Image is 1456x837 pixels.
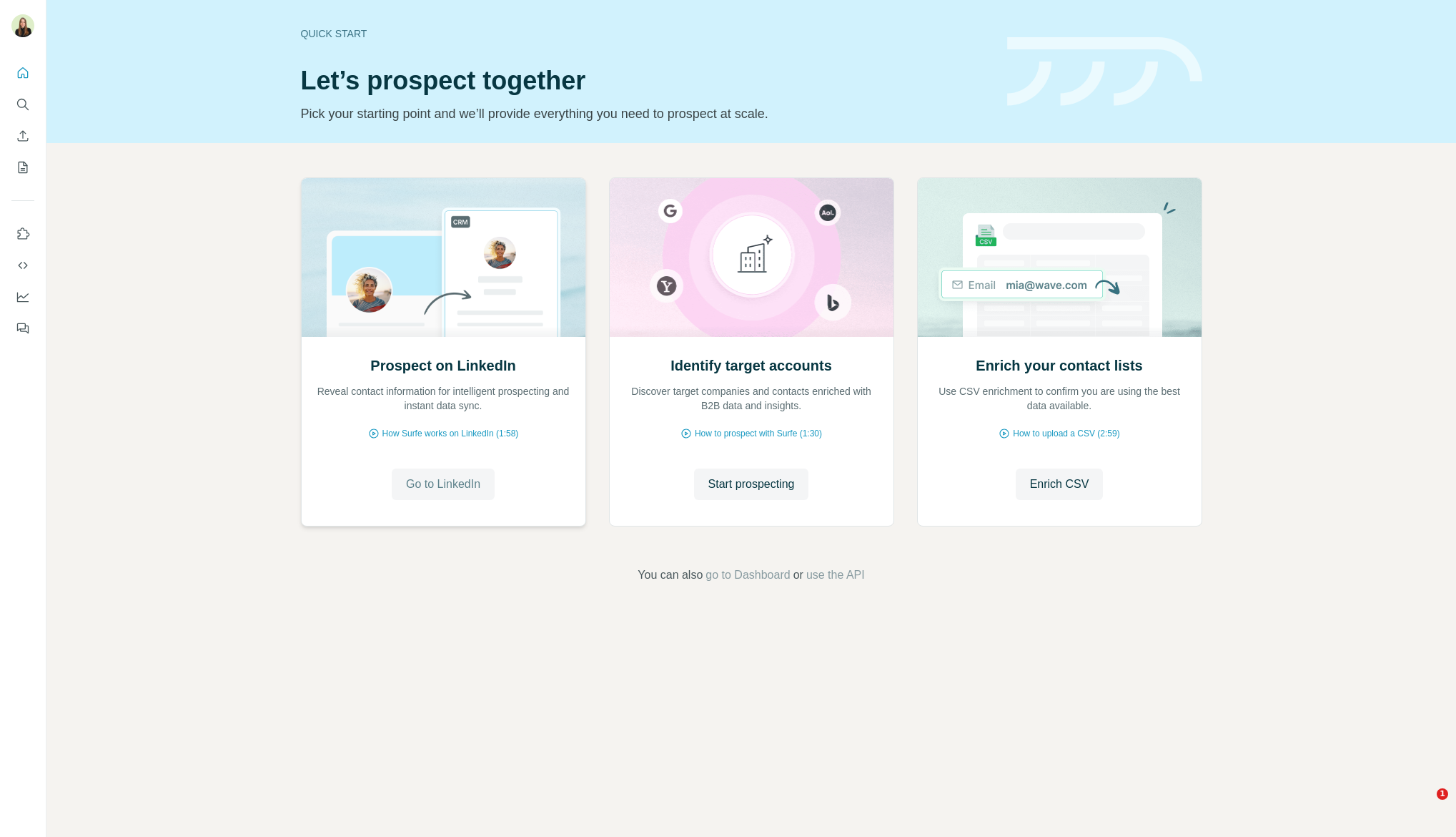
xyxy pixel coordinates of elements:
button: Search [11,92,34,117]
span: How to prospect with Surfe (1:30) [695,427,822,440]
span: How to upload a CSV (2:59) [1013,427,1119,440]
img: banner [1007,37,1202,107]
span: 1 [1437,788,1448,800]
button: Quick start [11,60,34,86]
button: go to Dashboard [705,567,790,584]
button: Enrich CSV [1016,469,1104,500]
div: Quick start [301,26,990,41]
iframe: Intercom live chat [1407,788,1442,823]
img: Enrich your contact lists [917,178,1202,337]
img: Identify target accounts [609,178,894,337]
button: My lists [11,155,34,180]
button: Start prospecting [694,469,809,500]
button: use the API [806,567,865,584]
h1: Let’s prospect together [301,67,990,95]
button: Feedback [11,315,34,341]
p: Pick your starting point and we’ll provide everything you need to prospect at scale. [301,104,990,124]
h2: Enrich your contact lists [976,356,1142,376]
button: Enrich CSV [11,123,34,149]
span: How Surfe works on LinkedIn (1:58) [382,427,519,440]
span: Enrich CSV [1030,476,1089,493]
span: Start prospecting [708,476,795,493]
iframe: Intercom notifications message [1170,571,1456,798]
img: Avatar [11,14,34,37]
button: Go to LinkedIn [392,469,495,500]
button: Use Surfe API [11,253,34,278]
button: Use Surfe on LinkedIn [11,221,34,247]
p: Reveal contact information for intelligent prospecting and instant data sync. [316,384,571,413]
span: or [793,567,803,584]
span: You can also [638,567,703,584]
h2: Prospect on LinkedIn [370,356,515,376]
h2: Identify target accounts [670,356,832,376]
img: Prospect on LinkedIn [301,178,586,337]
p: Use CSV enrichment to confirm you are using the best data available. [932,384,1187,413]
span: Go to LinkedIn [406,476,480,493]
p: Discover target companies and contacts enriched with B2B data and insights. [624,384,879,413]
button: Dashboard [11,284,34,310]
